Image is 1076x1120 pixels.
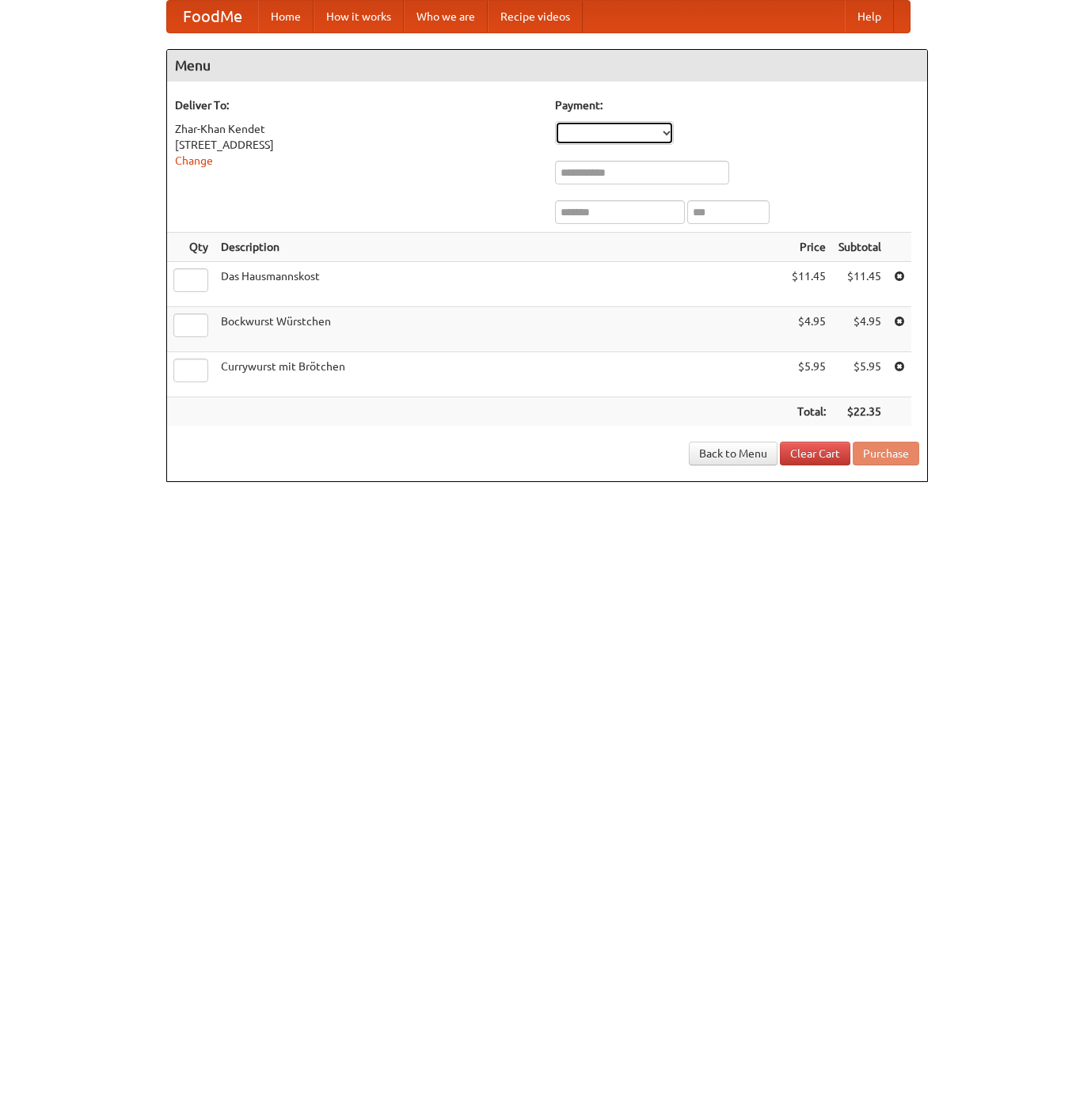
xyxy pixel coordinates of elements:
[832,307,888,352] td: $4.95
[845,1,894,32] a: Help
[832,352,888,397] td: $5.95
[404,1,488,32] a: Who we are
[167,1,258,32] a: FoodMe
[555,97,919,113] h5: Payment:
[314,1,404,32] a: How it works
[785,233,832,262] th: Price
[175,154,213,167] a: Change
[488,1,583,32] a: Recipe videos
[832,262,888,307] td: $11.45
[167,233,215,262] th: Qty
[215,352,785,397] td: Currywurst mit Brötchen
[785,397,832,427] th: Total:
[175,121,539,137] div: Zhar-Khan Kendet
[215,233,785,262] th: Description
[785,307,832,352] td: $4.95
[175,137,539,153] div: [STREET_ADDRESS]
[689,442,778,465] a: Back to Menu
[215,307,785,352] td: Bockwurst Würstchen
[780,442,850,465] a: Clear Cart
[853,442,919,465] button: Purchase
[258,1,314,32] a: Home
[832,233,888,262] th: Subtotal
[785,352,832,397] td: $5.95
[785,262,832,307] td: $11.45
[175,97,539,113] h5: Deliver To:
[215,262,785,307] td: Das Hausmannskost
[167,50,927,82] h4: Menu
[832,397,888,427] th: $22.35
